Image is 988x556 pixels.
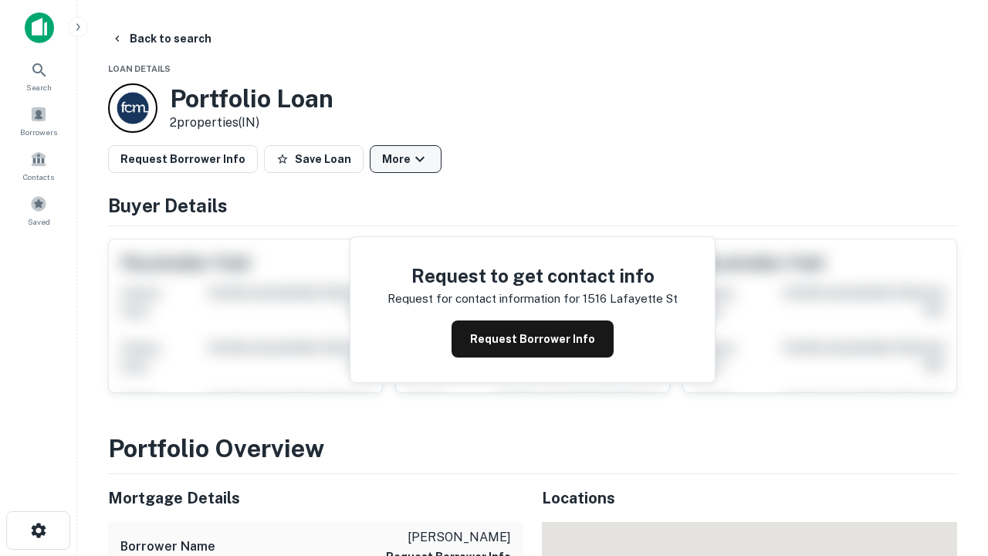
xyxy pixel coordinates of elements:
h3: Portfolio Loan [170,84,333,114]
span: Saved [28,215,50,228]
p: 1516 lafayette st [583,290,678,308]
p: 2 properties (IN) [170,114,333,132]
span: Search [26,81,52,93]
span: Borrowers [20,126,57,138]
h6: Borrower Name [120,537,215,556]
a: Contacts [5,144,73,186]
span: Loan Details [108,64,171,73]
button: Request Borrower Info [452,320,614,358]
button: Request Borrower Info [108,145,258,173]
h4: Request to get contact info [387,262,678,290]
h3: Portfolio Overview [108,430,957,467]
a: Saved [5,189,73,231]
a: Search [5,55,73,97]
h5: Mortgage Details [108,486,523,510]
p: [PERSON_NAME] [386,528,511,547]
iframe: Chat Widget [911,383,988,457]
button: Save Loan [264,145,364,173]
img: capitalize-icon.png [25,12,54,43]
h4: Buyer Details [108,192,957,219]
span: Contacts [23,171,54,183]
button: More [370,145,442,173]
button: Back to search [105,25,218,53]
a: Borrowers [5,100,73,141]
h5: Locations [542,486,957,510]
p: Request for contact information for [387,290,580,308]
